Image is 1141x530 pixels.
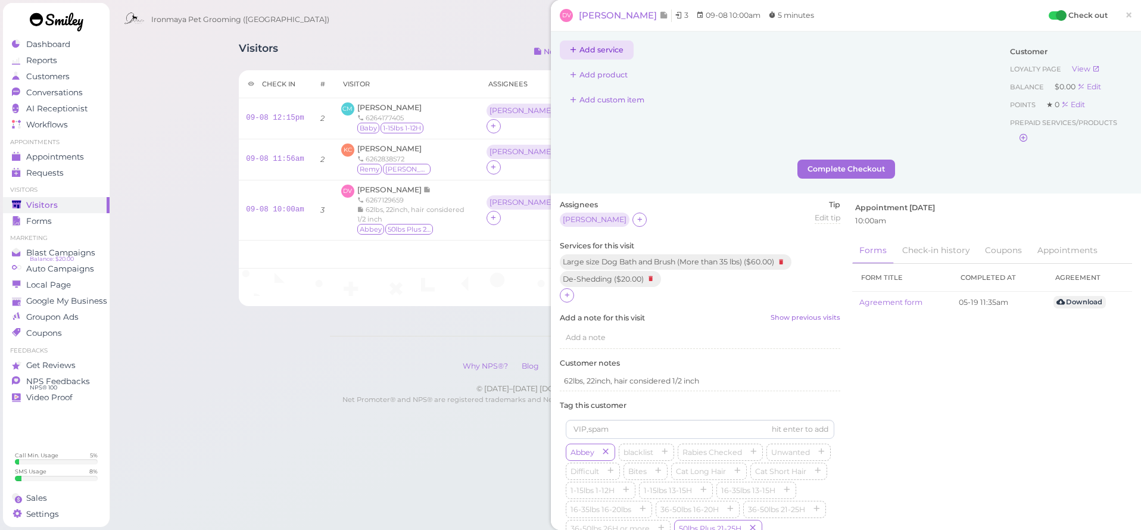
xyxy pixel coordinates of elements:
[357,224,384,235] span: Abbey
[852,264,952,292] th: Form title
[3,325,110,341] a: Coupons
[568,467,601,476] span: Difficult
[490,107,553,115] div: [PERSON_NAME]
[357,164,382,174] span: Remy
[855,202,935,213] label: Appointment [DATE]
[852,238,894,264] a: Forms
[3,389,110,406] a: Video Proof
[952,264,1046,292] th: Completed at
[566,420,834,439] input: VIP,spam
[3,149,110,165] a: Appointments
[15,451,58,459] div: Call Min. Usage
[1010,65,1063,73] span: Loyalty page
[3,197,110,213] a: Visitors
[895,238,977,263] a: Check-in history
[1010,117,1117,129] span: Prepaid services/products
[1077,82,1101,91] a: Edit
[320,155,325,164] i: 2
[3,261,110,277] a: Auto Campaigns
[26,509,59,519] span: Settings
[3,309,110,325] a: Groupon Ads
[772,424,828,435] div: hit enter to add
[26,312,79,322] span: Groupon Ads
[357,144,422,153] a: [PERSON_NAME]
[26,376,90,386] span: NPS Feedbacks
[357,195,472,205] div: 6267129659
[26,296,107,306] span: Google My Business
[3,68,110,85] a: Customers
[1046,100,1061,109] span: ★ 0
[3,138,110,146] li: Appointments
[15,467,46,475] div: SMS Usage
[26,39,70,49] span: Dashboard
[815,213,840,222] span: Edit tip
[341,144,354,157] span: KC
[320,79,325,89] div: #
[357,185,423,194] span: [PERSON_NAME]
[320,205,325,214] i: 3
[3,357,110,373] a: Get Reviews
[693,10,763,21] li: 09-08 10:00am
[1030,238,1105,263] a: Appointments
[3,293,110,309] a: Google My Business
[859,298,922,307] a: Agreement form
[26,71,70,82] span: Customers
[568,505,634,514] span: 16-35lbs 16-20lbs
[26,360,76,370] span: Get Reviews
[3,277,110,293] a: Local Page
[3,52,110,68] a: Reports
[26,392,73,403] span: Video Proof
[26,248,95,258] span: Blast Campaigns
[342,395,908,414] small: Net Promoter® and NPS® are registered trademarks and Net Promoter Score and Net Promoter System a...
[560,9,573,22] span: DV
[674,467,728,476] span: Cat Long Hair
[566,333,606,342] span: Add a note
[89,467,98,475] div: 8 %
[658,505,721,514] span: 36-50lbs 16-20H
[1010,46,1126,57] div: Customer
[357,154,432,164] div: 6262838572
[26,55,57,66] span: Reports
[3,117,110,133] a: Workflows
[26,120,68,130] span: Workflows
[3,101,110,117] a: AI Receptionist
[1068,10,1108,21] label: Check out
[334,70,479,98] th: Visitor
[26,104,88,114] span: AI Receptionist
[1010,83,1046,91] span: Balance
[568,486,617,495] span: 1-15lbs 1-12H
[357,205,464,223] span: 62lbs, 22inch, hair considered 1/2 inch
[26,493,47,503] span: Sales
[3,506,110,522] a: Settings
[357,185,431,194] a: [PERSON_NAME]
[357,123,379,133] span: Baby
[560,254,791,270] div: Large size Dog Bath and Brush (More than 35 lbs) ( $60.00 )
[246,155,304,163] a: 09-08 11:56am
[769,448,812,457] span: Unwanted
[560,400,840,411] label: Tag this customer
[719,486,778,495] span: 16-35lbs 13-15H
[26,264,94,274] span: Auto Campaigns
[560,199,598,210] label: Assignees
[26,280,71,290] span: Local Page
[239,70,311,98] th: Check in
[30,254,74,264] span: Balance: $20.00
[579,10,659,21] span: [PERSON_NAME]
[560,358,840,369] label: Customer notes
[560,313,840,323] label: Add a note for this visit
[680,448,744,457] span: Rabies Checked
[564,376,836,386] p: 62lbs, 22inch, hair considered 1/2 inch
[479,70,576,98] th: Assignees
[385,224,433,235] span: 50lbs Plus 21-25H
[641,486,694,495] span: 1-15lbs 13-15H
[1125,7,1133,23] span: ×
[855,216,1130,226] div: 10:00am
[239,42,278,64] h1: Visitors
[1046,264,1132,292] th: Agreement
[246,250,1003,259] h5: 🎉 Total 3 visits [DATE].
[30,383,57,392] span: NPS® 100
[560,271,661,286] div: De-Shedding ( $20.00 )
[3,85,110,101] a: Conversations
